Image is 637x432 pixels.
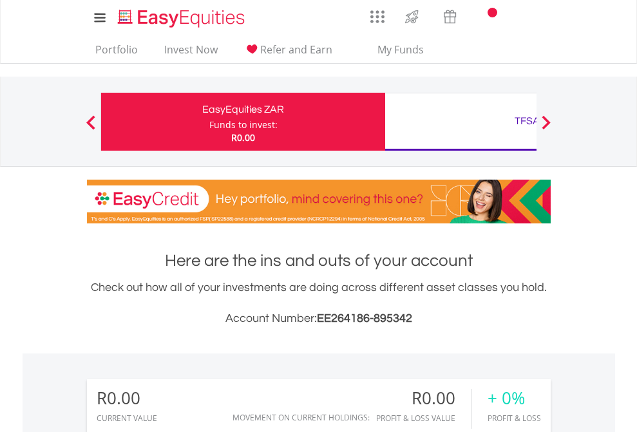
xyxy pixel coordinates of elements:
span: Refer and Earn [260,42,332,57]
a: FAQ's and Support [502,3,535,29]
div: Funds to invest: [209,118,278,131]
div: Profit & Loss [488,414,541,422]
img: vouchers-v2.svg [439,6,461,27]
a: Invest Now [159,43,223,63]
div: Movement on Current Holdings: [233,413,370,422]
img: thrive-v2.svg [401,6,423,27]
img: EasyCredit Promotion Banner [87,180,551,223]
div: EasyEquities ZAR [109,100,377,118]
span: EE264186-895342 [317,312,412,324]
div: CURRENT VALUE [97,414,157,422]
div: R0.00 [97,389,157,408]
a: Home page [113,3,250,29]
h3: Account Number: [87,310,551,328]
h1: Here are the ins and outs of your account [87,249,551,272]
button: Previous [78,122,104,135]
a: Refer and Earn [239,43,338,63]
span: R0.00 [231,131,255,144]
button: Next [533,122,559,135]
div: R0.00 [376,389,471,408]
span: My Funds [359,41,443,58]
img: grid-menu-icon.svg [370,10,385,24]
a: Vouchers [431,3,469,27]
a: Portfolio [90,43,143,63]
img: EasyEquities_Logo.png [115,8,250,29]
div: Profit & Loss Value [376,414,471,422]
a: My Profile [535,3,567,32]
a: AppsGrid [362,3,393,24]
a: Notifications [469,3,502,29]
div: + 0% [488,389,541,408]
div: Check out how all of your investments are doing across different asset classes you hold. [87,279,551,328]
